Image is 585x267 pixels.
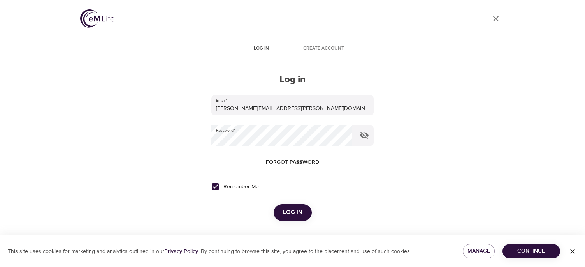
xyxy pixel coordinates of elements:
a: Privacy Policy [164,248,198,255]
span: Forgot password [266,157,319,167]
a: close [487,9,505,28]
button: Continue [502,244,560,258]
div: disabled tabs example [211,40,373,58]
span: Log in [283,207,302,217]
span: Continue [509,246,554,256]
span: Create account [297,44,350,53]
button: Manage [463,244,495,258]
span: Log in [235,44,288,53]
span: Manage [469,246,488,256]
h2: Log in [211,74,373,85]
button: Log in [274,204,312,221]
button: Forgot password [263,155,322,170]
img: logo [80,9,114,28]
span: Remember Me [223,183,259,191]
